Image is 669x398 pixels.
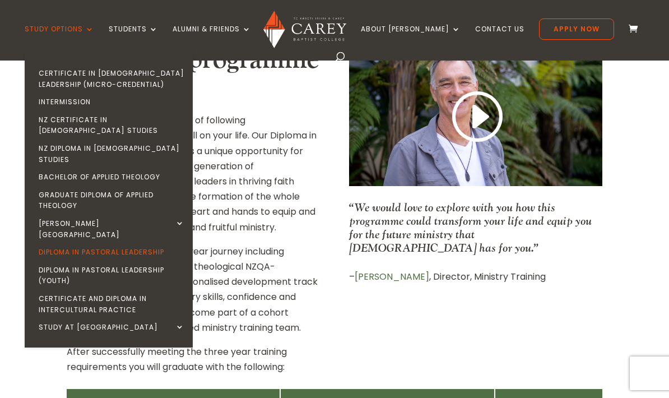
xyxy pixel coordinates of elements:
a: Apply Now [539,18,614,40]
a: NZ Diploma in [DEMOGRAPHIC_DATA] Studies [27,140,196,168]
a: Contact Us [475,25,524,52]
a: Study at [GEOGRAPHIC_DATA] [27,318,196,336]
a: Intermission [27,93,196,111]
p: After successfully meeting the three year training requirements you will graduate with the follow... [67,344,319,374]
a: NZ Certificate in [DEMOGRAPHIC_DATA] Studies [27,111,196,140]
img: Carey Baptist College [263,11,346,48]
a: Certificate and Diploma in Intercultural Practice [27,290,196,318]
a: Diploma in Pastoral Leadership (Youth) [27,261,196,290]
a: [PERSON_NAME][GEOGRAPHIC_DATA] [27,215,196,243]
p: – , Director, Ministry Training [349,269,602,284]
a: Alumni & Friends [173,25,251,52]
a: Graduate Diploma of Applied Theology [27,186,196,215]
p: “We would love to explore with you how this programme could transform your life and equip you for... [349,201,602,254]
a: About [PERSON_NAME] [361,25,461,52]
h2: About the programme [67,44,319,82]
a: Diploma in Pastoral Leadership [27,243,196,261]
a: Bachelor of Applied Theology [27,168,196,186]
a: [PERSON_NAME] [355,270,429,283]
a: Certificate in [DEMOGRAPHIC_DATA] Leadership (Micro-credential) [27,64,196,93]
a: Students [109,25,158,52]
a: Study Options [25,25,94,52]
